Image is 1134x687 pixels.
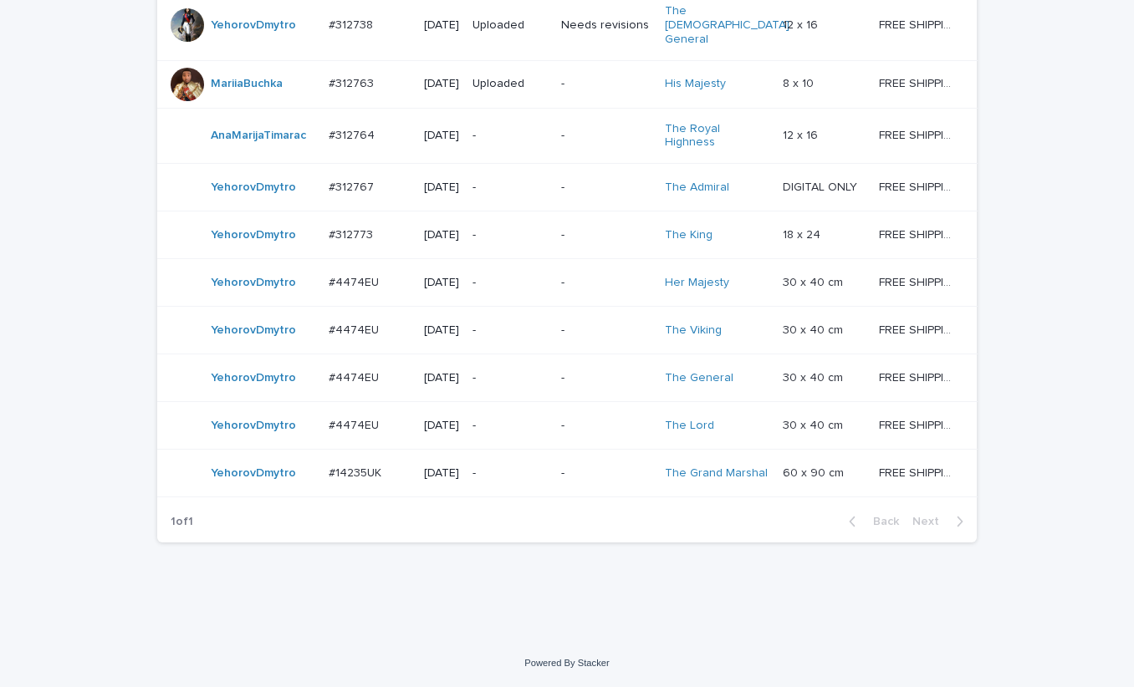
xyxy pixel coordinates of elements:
p: 30 x 40 cm [783,320,846,338]
p: [DATE] [424,323,459,338]
p: 12 x 16 [783,15,821,33]
a: YehorovDmytro [211,419,296,433]
p: - [561,419,651,433]
button: Back [835,514,906,529]
a: YehorovDmytro [211,466,296,481]
p: #312773 [329,225,376,242]
p: - [561,371,651,385]
a: The Admiral [665,181,729,195]
p: [DATE] [424,77,459,91]
p: - [561,276,651,290]
a: Powered By Stacker [524,658,609,668]
p: FREE SHIPPING - preview in 1-2 business days, after your approval delivery will take 5-10 b.d. [879,225,959,242]
p: 1 of 1 [157,501,207,542]
p: - [561,466,651,481]
p: [DATE] [424,276,459,290]
p: #4474EU [329,320,382,338]
p: - [561,77,651,91]
p: [DATE] [424,228,459,242]
a: YehorovDmytro [211,323,296,338]
a: YehorovDmytro [211,371,296,385]
p: - [472,228,548,242]
p: #4474EU [329,368,382,385]
tr: YehorovDmytro #14235UK#14235UK [DATE]--The Grand Marshal 60 x 90 cm60 x 90 cm FREE SHIPPING - pre... [157,450,983,497]
a: The General [665,371,733,385]
p: - [472,466,548,481]
p: FREE SHIPPING - preview in 1-2 business days, after your approval delivery will take 10-12 busine... [879,463,959,481]
p: [DATE] [424,181,459,195]
p: FREE SHIPPING - preview in 1-2 business days, after your approval delivery will take 6-10 busines... [879,368,959,385]
p: Needs revisions [561,18,651,33]
tr: YehorovDmytro #4474EU#4474EU [DATE]--Her Majesty 30 x 40 cm30 x 40 cm FREE SHIPPING - preview in ... [157,259,983,307]
p: [DATE] [424,371,459,385]
p: - [561,181,651,195]
p: [DATE] [424,18,459,33]
p: - [472,371,548,385]
p: 30 x 40 cm [783,368,846,385]
p: #312764 [329,125,378,143]
a: The King [665,228,713,242]
p: 60 x 90 cm [783,463,847,481]
p: 8 x 10 [783,74,817,91]
p: #4474EU [329,272,382,290]
span: Next [912,516,949,527]
a: MariiaBuchka [211,77,283,91]
p: FREE SHIPPING - preview in 1-2 business days, after your approval delivery will take 6-10 busines... [879,272,959,290]
tr: MariiaBuchka #312763#312763 [DATE]Uploaded-His Majesty 8 x 108 x 10 FREE SHIPPING - preview in 1-... [157,60,983,108]
p: #312738 [329,15,376,33]
p: FREE SHIPPING - preview in 1-2 business days, after your approval delivery will take 6-10 busines... [879,415,959,433]
p: [DATE] [424,466,459,481]
p: DIGITAL ONLY [783,177,861,195]
p: #312763 [329,74,377,91]
p: 12 x 16 [783,125,821,143]
tr: YehorovDmytro #312773#312773 [DATE]--The King 18 x 2418 x 24 FREE SHIPPING - preview in 1-2 busin... [157,211,983,259]
span: Back [863,516,899,527]
tr: YehorovDmytro #312767#312767 [DATE]--The Admiral DIGITAL ONLYDIGITAL ONLY FREE SHIPPING - preview... [157,164,983,211]
p: - [472,129,548,143]
p: #312767 [329,177,377,195]
p: - [561,228,651,242]
p: #4474EU [329,415,382,433]
p: - [561,129,651,143]
p: [DATE] [424,129,459,143]
a: The Grand Marshal [665,466,768,481]
p: FREE SHIPPING - preview in 1-2 business days, after your approval delivery will take 5-10 b.d. [879,177,959,195]
p: FREE SHIPPING - preview in 1-2 business days, after your approval delivery will take 5-10 b.d. [879,15,959,33]
a: The Lord [665,419,714,433]
p: 30 x 40 cm [783,272,846,290]
tr: YehorovDmytro #4474EU#4474EU [DATE]--The Viking 30 x 40 cm30 x 40 cm FREE SHIPPING - preview in 1... [157,307,983,354]
p: FREE SHIPPING - preview in 1-2 business days, after your approval delivery will take 5-10 b.d. [879,125,959,143]
p: Uploaded [472,77,548,91]
a: The [DEMOGRAPHIC_DATA] General [665,4,789,46]
button: Next [906,514,977,529]
p: Uploaded [472,18,548,33]
a: YehorovDmytro [211,181,296,195]
p: [DATE] [424,419,459,433]
tr: YehorovDmytro #4474EU#4474EU [DATE]--The General 30 x 40 cm30 x 40 cm FREE SHIPPING - preview in ... [157,354,983,402]
p: - [472,181,548,195]
p: - [561,323,651,338]
a: His Majesty [665,77,726,91]
p: - [472,276,548,290]
p: #14235UK [329,463,385,481]
p: FREE SHIPPING - preview in 1-2 business days, after your approval delivery will take 6-10 busines... [879,320,959,338]
a: YehorovDmytro [211,18,296,33]
a: The Viking [665,323,722,338]
p: FREE SHIPPING - preview in 1-2 business days, after your approval delivery will take 5-10 b.d. [879,74,959,91]
p: 18 x 24 [783,225,824,242]
a: Her Majesty [665,276,729,290]
a: YehorovDmytro [211,276,296,290]
a: The Royal Highness [665,122,769,150]
p: - [472,323,548,338]
a: AnaMarijaTimarac [211,129,306,143]
tr: YehorovDmytro #4474EU#4474EU [DATE]--The Lord 30 x 40 cm30 x 40 cm FREE SHIPPING - preview in 1-2... [157,402,983,450]
p: 30 x 40 cm [783,415,846,433]
p: - [472,419,548,433]
tr: AnaMarijaTimarac #312764#312764 [DATE]--The Royal Highness 12 x 1612 x 16 FREE SHIPPING - preview... [157,108,983,164]
a: YehorovDmytro [211,228,296,242]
